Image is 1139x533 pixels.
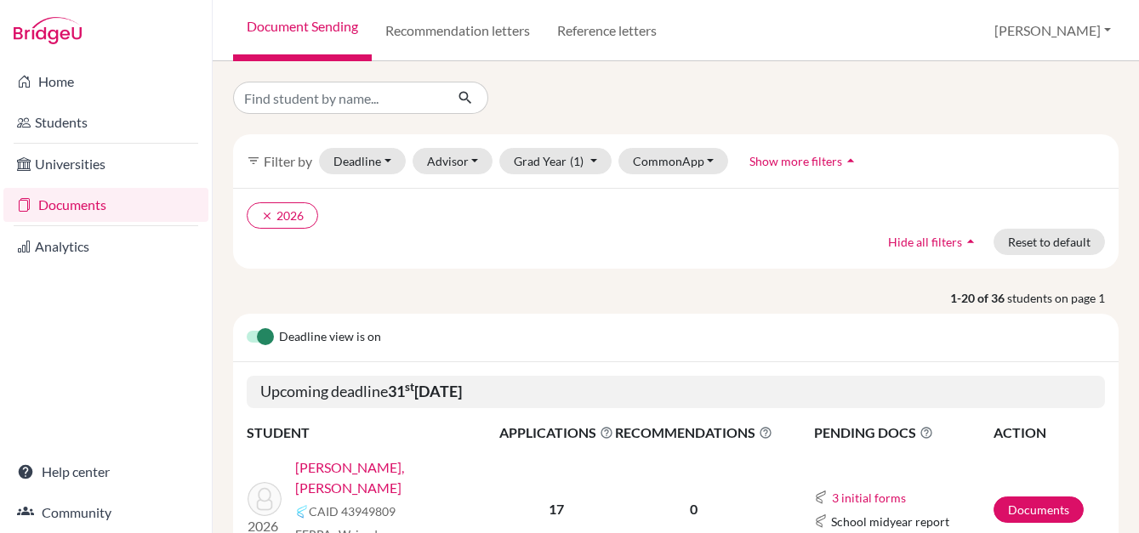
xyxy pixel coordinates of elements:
[247,154,260,167] i: filter_list
[615,499,772,519] p: 0
[295,457,510,498] a: [PERSON_NAME], [PERSON_NAME]
[405,380,414,394] sup: st
[248,482,282,516] img: ESCOBAR JUSTO, MIRANDA ISABELLA
[950,289,1007,307] strong: 1-20 of 36
[388,382,462,400] b: 31 [DATE]
[3,105,208,139] a: Students
[615,422,772,443] span: RECOMMENDATIONS
[499,148,612,174] button: Grad Year(1)
[888,235,962,249] span: Hide all filters
[987,14,1119,47] button: [PERSON_NAME]
[247,202,318,229] button: clear2026
[3,230,208,264] a: Analytics
[3,496,208,530] a: Community
[814,490,828,504] img: Common App logo
[570,154,584,168] span: (1)
[962,233,979,250] i: arrow_drop_up
[3,188,208,222] a: Documents
[264,153,312,169] span: Filter by
[814,422,992,443] span: PENDING DOCS
[618,148,729,174] button: CommonApp
[842,152,859,169] i: arrow_drop_up
[3,455,208,489] a: Help center
[309,502,396,520] span: CAID 43949809
[735,148,874,174] button: Show more filtersarrow_drop_up
[14,17,82,44] img: Bridge-U
[247,376,1105,408] h5: Upcoming deadline
[831,513,949,530] span: School midyear report
[831,488,907,507] button: 3 initial forms
[3,65,208,99] a: Home
[1007,289,1119,307] span: students on page 1
[549,501,564,517] b: 17
[874,229,994,255] button: Hide all filtersarrow_drop_up
[994,496,1084,523] a: Documents
[261,210,273,222] i: clear
[247,422,498,444] th: STUDENT
[499,422,613,443] span: APPLICATIONS
[319,148,406,174] button: Deadline
[279,327,381,348] span: Deadline view is on
[814,514,828,528] img: Common App logo
[994,229,1105,255] button: Reset to default
[3,147,208,181] a: Universities
[295,505,309,519] img: Common App logo
[993,422,1105,444] th: ACTION
[413,148,493,174] button: Advisor
[749,154,842,168] span: Show more filters
[233,82,444,114] input: Find student by name...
